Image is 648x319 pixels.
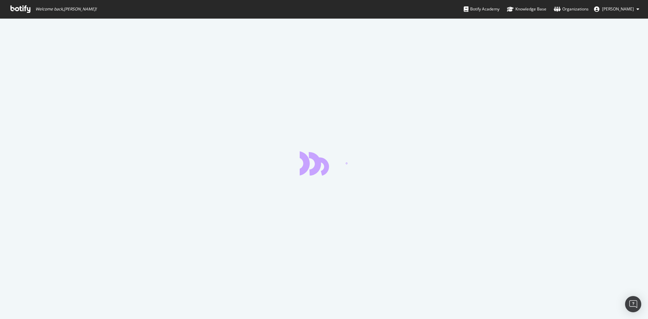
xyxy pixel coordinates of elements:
[589,4,645,15] button: [PERSON_NAME]
[625,296,641,312] div: Open Intercom Messenger
[300,151,348,176] div: animation
[554,6,589,12] div: Organizations
[35,6,97,12] span: Welcome back, [PERSON_NAME] !
[507,6,546,12] div: Knowledge Base
[464,6,500,12] div: Botify Academy
[602,6,634,12] span: Hera Laura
